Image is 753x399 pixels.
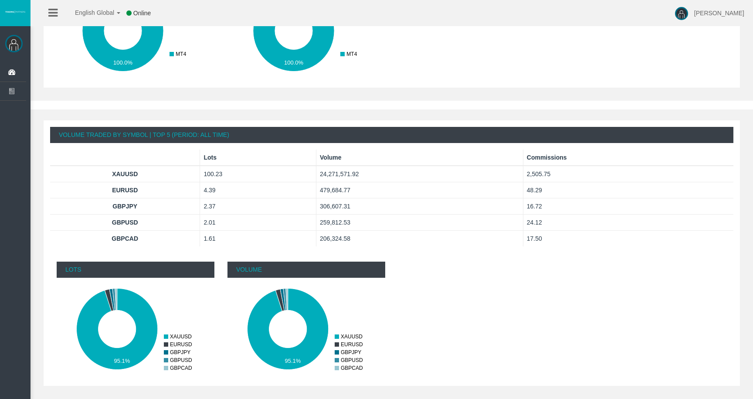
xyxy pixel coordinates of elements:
[50,182,200,198] th: EURUSD
[50,231,200,247] th: GBPCAD
[200,150,316,166] th: Lots
[523,182,733,198] td: 48.29
[200,231,316,247] td: 1.61
[316,231,523,247] td: 206,324.58
[523,166,733,182] td: 2,505.75
[523,215,733,231] td: 24.12
[523,150,733,166] th: Commissions
[133,10,151,17] span: Online
[200,198,316,215] td: 2.37
[200,215,316,231] td: 2.01
[50,127,733,143] div: Volume Traded By Symbol | Top 5 (Period: All Time)
[50,215,200,231] th: GBPUSD
[57,262,214,278] p: Lots
[523,231,733,247] td: 17.50
[227,262,385,278] p: Volume
[316,215,523,231] td: 259,812.53
[316,150,523,166] th: Volume
[316,198,523,215] td: 306,607.31
[50,166,200,182] th: XAUUSD
[675,7,688,20] img: user-image
[316,182,523,198] td: 479,684.77
[200,166,316,182] td: 100.23
[694,10,744,17] span: [PERSON_NAME]
[64,9,114,16] span: English Global
[50,198,200,215] th: GBPJPY
[200,182,316,198] td: 4.39
[523,198,733,215] td: 16.72
[316,166,523,182] td: 24,271,571.92
[4,10,26,14] img: logo.svg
